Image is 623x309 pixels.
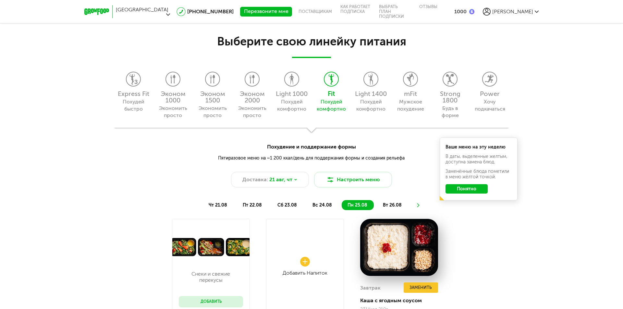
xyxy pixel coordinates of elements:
div: Хочу подкачаться [475,98,504,113]
div: Экономить просто [237,105,267,119]
span: вс 24.08 [312,202,332,208]
h3: Завтрак [360,285,381,291]
span: вт 26.08 [383,202,402,208]
button: Перезвоните мне [240,7,292,17]
div: В даты, выделенные желтым, доступна замена блюд. [446,154,512,165]
div: Похудей комфортно [356,98,385,113]
div: Light 1400 [354,90,387,97]
div: Будь в форме [435,105,465,119]
div: Похудей быстро [118,98,148,113]
div: Экономить просто [158,105,188,119]
div: Эконом 1500 [196,90,229,103]
div: Strong 1800 [434,90,467,103]
div: Light 1000 [275,90,308,97]
span: Доставка: [242,176,268,184]
div: Power [473,90,506,97]
button: Добавить [179,296,243,307]
div: Эконом 2000 [236,90,269,103]
button: Понятно [446,184,488,194]
button: Настроить меню [314,172,392,187]
div: Каша с ягодным соусом [360,297,438,303]
div: Эконом 1000 [156,90,189,103]
span: [GEOGRAPHIC_DATA] [116,6,168,13]
img: shadow-triangle.0b0aa4a.svg [306,127,317,135]
div: Пятиразовое меню на ~1 200 ккал/день для поддержания формы и создания рельефа [118,155,505,161]
a: [PHONE_NUMBER] [187,8,234,15]
div: Express Fit [117,90,150,97]
div: Заменённые блюда пометили в меню жёлтой точкой. [446,169,512,180]
div: Похудей комфортно [277,98,306,113]
div: Ваше меню на эту неделю [446,144,512,150]
button: Заменить [404,282,438,293]
div: Похудей комфортно [316,98,346,113]
p: Снеки и свежие перекусы [185,271,237,283]
span: пн 25.08 [348,202,367,208]
span: [PERSON_NAME] [492,8,533,15]
img: big_jxPlLUqVmo6NnBxm.png [360,219,438,276]
div: 1000 [454,8,467,15]
span: пт 22.08 [243,202,262,208]
img: bonus_b.cdccf46.png [469,9,474,14]
div: Мужское похудение [396,98,425,113]
span: сб 23.08 [277,202,297,208]
span: 21 авг, чт [269,176,292,184]
div: mFit [394,90,427,97]
div: Fit [315,90,348,97]
span: чт 21.08 [209,202,227,208]
div: Добавить Напиток [283,270,327,276]
div: Экономить просто [198,105,227,119]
